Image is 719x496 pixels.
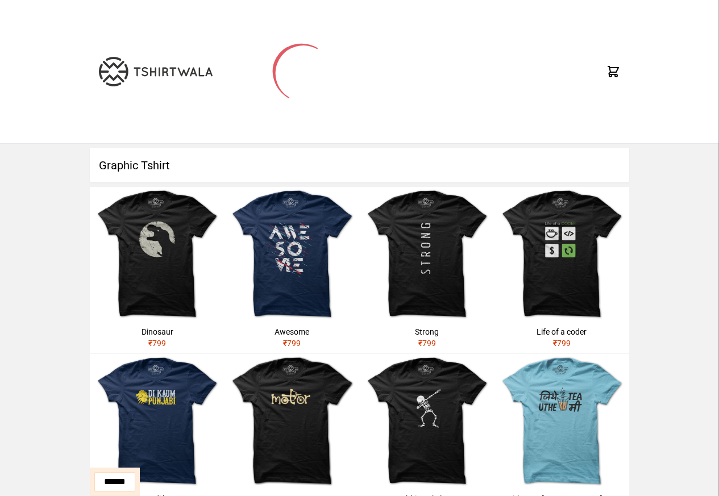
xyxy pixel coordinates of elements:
[225,187,359,322] img: awesome.jpg
[94,326,220,337] div: Dinosaur
[283,339,301,348] span: ₹ 799
[360,187,494,353] a: Strong₹799
[418,339,436,348] span: ₹ 799
[90,148,629,182] h1: Graphic Tshirt
[90,187,225,322] img: dinosaur.jpg
[225,354,359,489] img: motor.jpg
[148,339,166,348] span: ₹ 799
[364,326,490,337] div: Strong
[90,187,225,353] a: Dinosaur₹799
[225,187,359,353] a: Awesome₹799
[229,326,355,337] div: Awesome
[90,354,225,489] img: shera-di-kaum-punjabi-1.jpg
[360,354,494,489] img: skeleton-dabbing.jpg
[494,187,629,322] img: life-of-a-coder.jpg
[360,187,494,322] img: strong.jpg
[494,354,629,489] img: jithe-tea-uthe-me.jpg
[499,326,625,337] div: Life of a coder
[494,187,629,353] a: Life of a coder₹799
[99,57,213,86] img: TW-LOGO-400-104.png
[553,339,571,348] span: ₹ 799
